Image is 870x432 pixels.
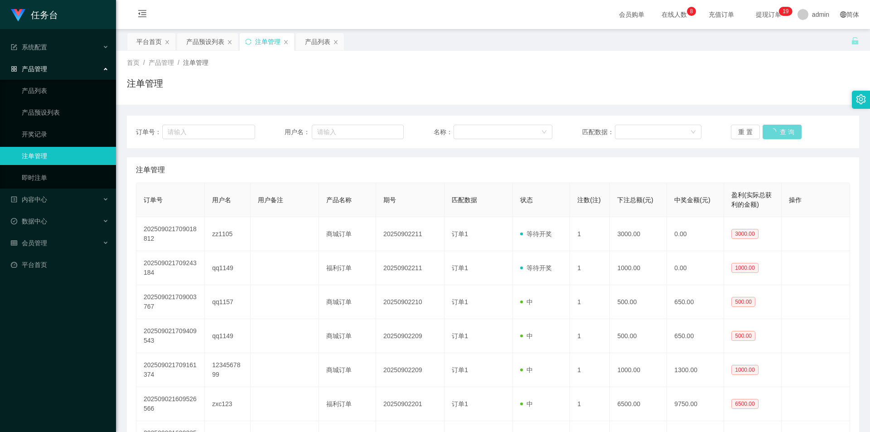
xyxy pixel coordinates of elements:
[333,39,338,45] i: 图标: close
[127,77,163,90] h1: 注单管理
[690,7,693,16] p: 8
[520,196,533,204] span: 状态
[667,387,724,421] td: 9750.00
[205,251,251,285] td: qq1149
[285,127,312,137] span: 用户名：
[376,319,445,353] td: 20250902209
[11,44,47,51] span: 系统配置
[11,256,109,274] a: 图标: dashboard平台首页
[520,332,533,340] span: 中
[731,399,758,409] span: 6500.00
[570,319,610,353] td: 1
[452,366,468,374] span: 订单1
[11,9,25,22] img: logo.9652507e.png
[577,196,600,204] span: 注数(注)
[136,285,205,319] td: 202509021709003767
[319,319,376,353] td: 商城订单
[570,353,610,387] td: 1
[11,239,47,247] span: 会员管理
[779,7,792,16] sup: 19
[731,191,772,208] span: 盈利(实际总获利的金额)
[520,298,533,306] span: 中
[731,229,758,239] span: 3000.00
[143,59,145,66] span: /
[227,39,232,45] i: 图标: close
[312,125,404,139] input: 请输入
[144,196,163,204] span: 订单号
[22,125,109,143] a: 开奖记录
[205,217,251,251] td: zz1105
[245,39,251,45] i: 图标: sync
[376,387,445,421] td: 20250902201
[856,94,866,104] i: 图标: setting
[667,353,724,387] td: 1300.00
[136,251,205,285] td: 202509021709243184
[283,39,289,45] i: 图标: close
[786,7,789,16] p: 9
[657,11,691,18] span: 在线人数
[11,44,17,50] i: 图标: form
[22,169,109,187] a: 即时注单
[617,196,653,204] span: 下注总额(元)
[667,319,724,353] td: 650.00
[136,127,162,137] span: 订单号：
[674,196,710,204] span: 中奖金额(元)
[731,297,755,307] span: 500.00
[520,400,533,408] span: 中
[582,127,615,137] span: 匹配数据：
[570,217,610,251] td: 1
[136,319,205,353] td: 202509021709409543
[205,353,251,387] td: 1234567899
[319,353,376,387] td: 商城订单
[570,285,610,319] td: 1
[319,251,376,285] td: 福利订单
[452,298,468,306] span: 订单1
[22,147,109,165] a: 注单管理
[164,39,170,45] i: 图标: close
[11,11,58,18] a: 任务台
[452,332,468,340] span: 订单1
[452,230,468,238] span: 订单1
[667,251,724,285] td: 0.00
[383,196,396,204] span: 期号
[11,218,47,225] span: 数据中心
[11,218,17,224] i: 图标: check-circle-o
[376,217,445,251] td: 20250902211
[127,59,140,66] span: 首页
[520,264,552,272] span: 等待开奖
[667,285,724,319] td: 650.00
[319,387,376,421] td: 福利订单
[789,196,802,204] span: 操作
[520,366,533,374] span: 中
[205,319,251,353] td: qq1149
[731,125,760,139] button: 重 置
[704,11,739,18] span: 充值订单
[136,33,162,50] div: 平台首页
[205,285,251,319] td: qq1157
[751,11,786,18] span: 提现订单
[667,217,724,251] td: 0.00
[255,33,280,50] div: 注单管理
[258,196,283,204] span: 用户备注
[687,7,696,16] sup: 8
[136,353,205,387] td: 202509021709161374
[452,264,468,272] span: 订单1
[376,353,445,387] td: 20250902209
[610,251,667,285] td: 1000.00
[136,387,205,421] td: 202509021609526566
[22,82,109,100] a: 产品列表
[520,230,552,238] span: 等待开奖
[178,59,179,66] span: /
[136,217,205,251] td: 202509021709018812
[610,353,667,387] td: 1000.00
[183,59,208,66] span: 注单管理
[186,33,224,50] div: 产品预设列表
[731,263,758,273] span: 1000.00
[570,251,610,285] td: 1
[434,127,454,137] span: 名称：
[326,196,352,204] span: 产品名称
[205,387,251,421] td: zxc123
[136,165,165,175] span: 注单管理
[11,65,47,73] span: 产品管理
[452,400,468,408] span: 订单1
